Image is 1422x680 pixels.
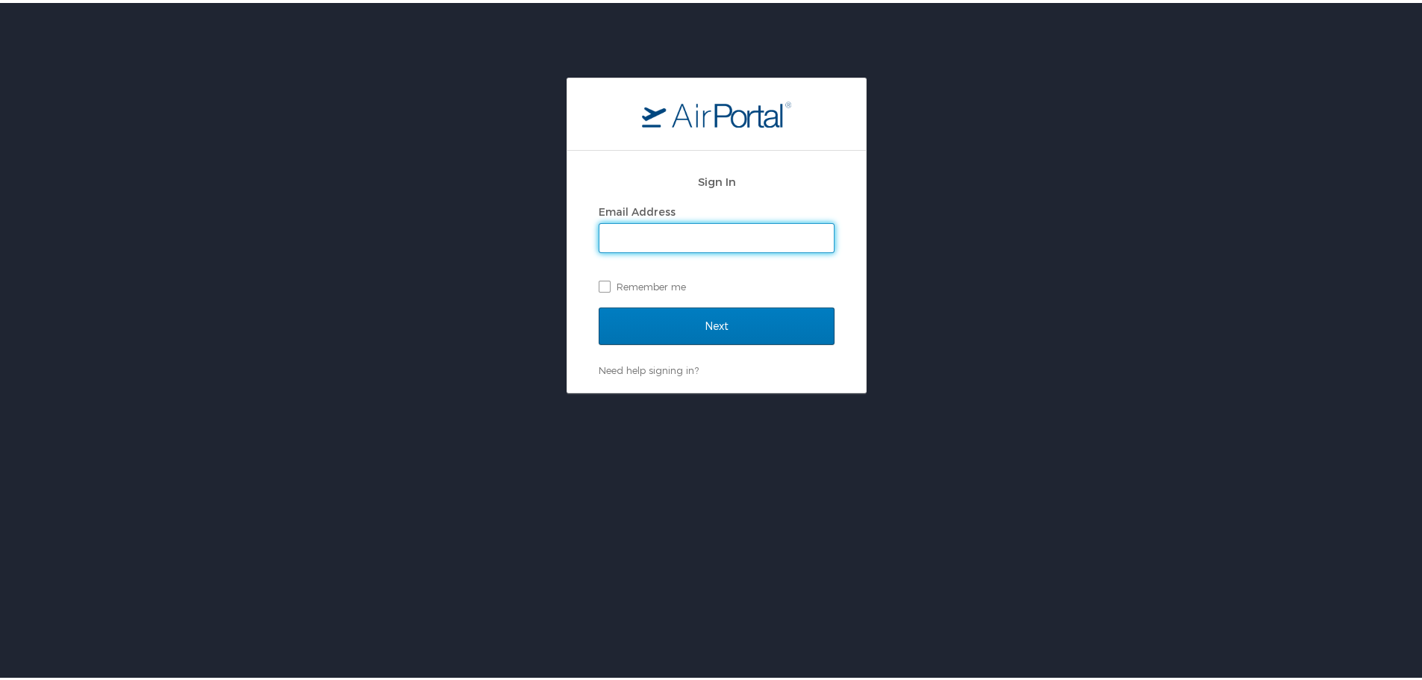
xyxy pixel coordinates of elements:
label: Remember me [599,272,835,295]
input: Next [599,305,835,342]
a: Need help signing in? [599,361,699,373]
img: logo [642,98,791,125]
h2: Sign In [599,170,835,187]
label: Email Address [599,202,676,215]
